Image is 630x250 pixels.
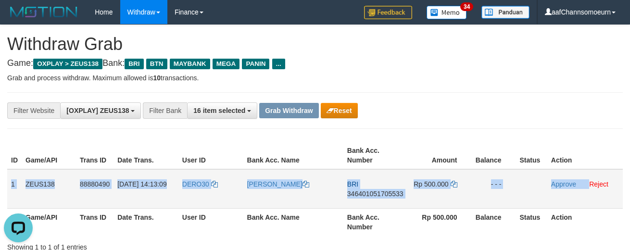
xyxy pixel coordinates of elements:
[472,142,516,169] th: Balance
[22,142,76,169] th: Game/API
[516,142,547,169] th: Status
[589,180,608,188] a: Reject
[213,59,240,69] span: MEGA
[22,208,76,236] th: Game/API
[407,208,472,236] th: Rp 500.000
[22,169,76,209] td: ZEUS138
[427,6,467,19] img: Button%20Memo.svg
[472,208,516,236] th: Balance
[143,102,187,119] div: Filter Bank
[343,142,407,169] th: Bank Acc. Number
[76,208,113,236] th: Trans ID
[343,208,407,236] th: Bank Acc. Number
[472,169,516,209] td: - - -
[153,74,161,82] strong: 10
[113,208,178,236] th: Date Trans.
[7,5,80,19] img: MOTION_logo.png
[272,59,285,69] span: ...
[66,107,129,114] span: [OXPLAY] ZEUS138
[117,180,166,188] span: [DATE] 14:13:09
[178,208,243,236] th: User ID
[7,142,22,169] th: ID
[193,107,245,114] span: 16 item selected
[182,180,209,188] span: DERO30
[551,180,576,188] a: Approve
[547,142,623,169] th: Action
[7,35,623,54] h1: Withdraw Grab
[187,102,257,119] button: 16 item selected
[182,180,218,188] a: DERO30
[347,190,403,198] span: Copy 346401051705533 to clipboard
[33,59,102,69] span: OXPLAY > ZEUS138
[481,6,529,19] img: panduan.png
[178,142,243,169] th: User ID
[516,208,547,236] th: Status
[451,180,457,188] a: Copy 500000 to clipboard
[414,180,448,188] span: Rp 500.000
[243,142,343,169] th: Bank Acc. Name
[460,2,473,11] span: 34
[407,142,472,169] th: Amount
[242,59,269,69] span: PANIN
[60,102,141,119] button: [OXPLAY] ZEUS138
[347,180,358,188] span: BRI
[113,142,178,169] th: Date Trans.
[7,169,22,209] td: 1
[76,142,113,169] th: Trans ID
[170,59,210,69] span: MAYBANK
[321,103,358,118] button: Reset
[4,4,33,33] button: Open LiveChat chat widget
[146,59,167,69] span: BTN
[7,208,22,236] th: ID
[7,73,623,83] p: Grab and process withdraw. Maximum allowed is transactions.
[125,59,143,69] span: BRI
[7,59,623,68] h4: Game: Bank:
[364,6,412,19] img: Feedback.jpg
[80,180,110,188] span: 88880490
[259,103,318,118] button: Grab Withdraw
[243,208,343,236] th: Bank Acc. Name
[7,102,60,119] div: Filter Website
[547,208,623,236] th: Action
[247,180,309,188] a: [PERSON_NAME]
